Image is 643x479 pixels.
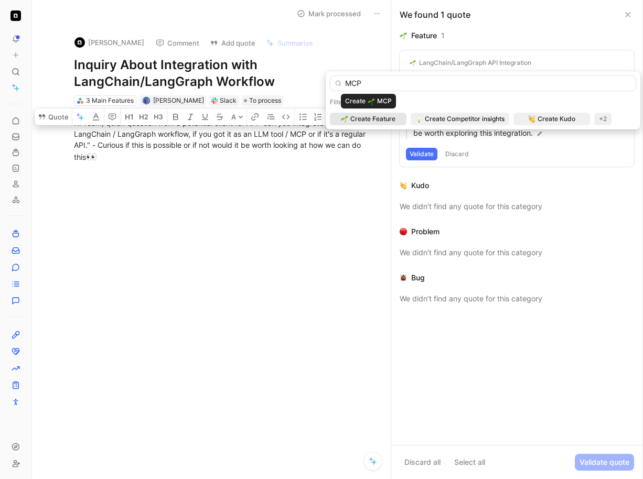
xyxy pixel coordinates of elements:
[330,75,636,91] input: Link to feature, competitor insights, kudo, problem or bug
[594,113,612,125] div: +2
[330,98,353,106] div: Filter by
[358,95,392,108] button: API
[538,114,575,124] span: Create Kudo
[415,115,423,123] img: 💡
[350,114,395,124] span: Create Feature
[341,115,348,123] img: 🌱
[528,115,535,123] img: 👏
[425,114,505,124] span: Create Competitor insights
